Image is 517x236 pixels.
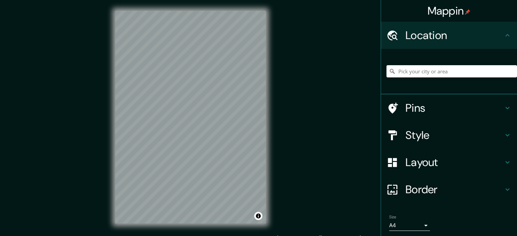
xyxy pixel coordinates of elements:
div: Layout [381,149,517,176]
input: Pick your city or area [386,65,517,77]
h4: Location [406,29,503,42]
div: A4 [389,220,430,231]
h4: Pins [406,101,503,115]
div: Style [381,122,517,149]
h4: Style [406,128,503,142]
h4: Border [406,183,503,196]
canvas: Map [115,11,266,223]
img: pin-icon.png [465,9,470,15]
label: Size [389,214,396,220]
button: Toggle attribution [254,212,262,220]
h4: Mappin [428,4,471,18]
div: Location [381,22,517,49]
div: Pins [381,94,517,122]
div: Border [381,176,517,203]
iframe: Help widget launcher [456,210,510,229]
h4: Layout [406,156,503,169]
